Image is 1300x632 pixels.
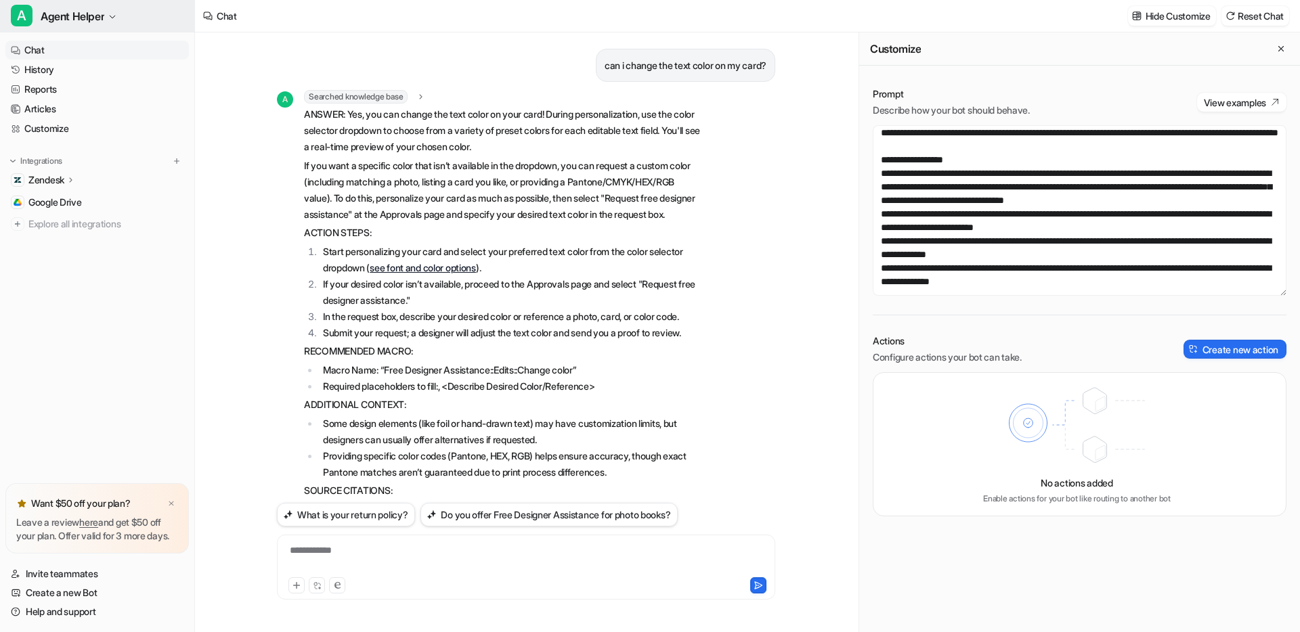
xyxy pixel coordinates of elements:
li: Submit your request; a designer will adjust the text color and send you a proof to review. [319,325,700,341]
button: Reset Chat [1221,6,1289,26]
a: History [5,60,189,79]
p: Leave a review and get $50 off your plan. Offer valid for 3 more days. [16,516,178,543]
button: View examples [1197,93,1286,112]
p: ACTION STEPS: [304,225,700,241]
p: Integrations [20,156,62,166]
a: Help and support [5,602,189,621]
p: can i change the text color on my card? [605,58,766,74]
p: No actions added [1041,476,1113,490]
button: What is your return policy? [277,503,415,526]
li: Some design elements (like foil or hand-drawn text) may have customization limits, but designers ... [319,415,700,448]
button: Create new action [1184,340,1286,359]
li: Providing specific color codes (Pantone, HEX, RGB) helps ensure accuracy, though exact Pantone ma... [319,448,700,480]
p: Actions [873,334,1022,348]
p: Zendesk [28,173,64,187]
button: Do you offer Free Designer Assistance for photo books? [420,503,678,526]
li: Start personalizing your card and select your preferred text color from the color selector dropdo... [319,244,700,276]
img: customize [1132,11,1142,21]
img: explore all integrations [11,217,24,231]
img: expand menu [8,156,18,166]
a: see font and color options [370,262,476,273]
button: Close flyout [1273,41,1289,57]
customer: , <Describe Desired Color/Reference> [438,380,595,392]
li: If your desired color isn’t available, proceed to the Approvals page and select "Request free des... [319,276,700,309]
a: Reports [5,80,189,99]
button: Hide Customize [1128,6,1216,26]
img: menu_add.svg [172,156,181,166]
img: x [167,499,175,508]
a: Customize [5,119,189,138]
p: SOURCE CITATIONS: [304,482,700,499]
p: RECOMMENDED MACRO: [304,343,700,359]
p: Prompt [873,87,1030,101]
li: Macro Name: “Free Designer Assistance::Edits::Change color” [319,362,700,378]
p: ADDITIONAL CONTEXT: [304,397,700,413]
p: Enable actions for your bot like routing to another bot [983,493,1171,505]
a: Create a new Bot [5,583,189,602]
img: create-action-icon.svg [1189,344,1198,354]
p: ANSWER: Yes, you can change the text color on your card! During personalization, use the color se... [304,106,700,155]
span: A [277,91,293,108]
li: Required placeholders to fill: [319,378,700,394]
div: Chat [217,9,237,23]
span: Searched knowledge base [304,90,408,104]
span: Agent Helper [41,7,104,26]
p: Hide Customize [1146,9,1211,23]
span: A [11,5,32,26]
p: Want $50 off your plan? [31,497,131,510]
span: Google Drive [28,196,82,209]
img: Google Drive [14,198,22,206]
a: Invite teammates [5,564,189,583]
p: Configure actions your bot can take. [873,351,1022,364]
a: Explore all integrations [5,215,189,233]
a: here [79,516,98,528]
button: Integrations [5,154,66,168]
a: Articles [5,99,189,118]
a: Google DriveGoogle Drive [5,193,189,212]
img: Zendesk [14,176,22,184]
h2: Customize [870,42,921,55]
img: star [16,498,27,509]
span: Explore all integrations [28,213,183,235]
a: Chat [5,41,189,60]
li: In the request box, describe your desired color or reference a photo, card, or color code. [319,309,700,325]
p: If you want a specific color that isn’t available in the dropdown, you can request a custom color... [304,158,700,223]
p: Describe how your bot should behave. [873,104,1030,117]
img: reset [1226,11,1235,21]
